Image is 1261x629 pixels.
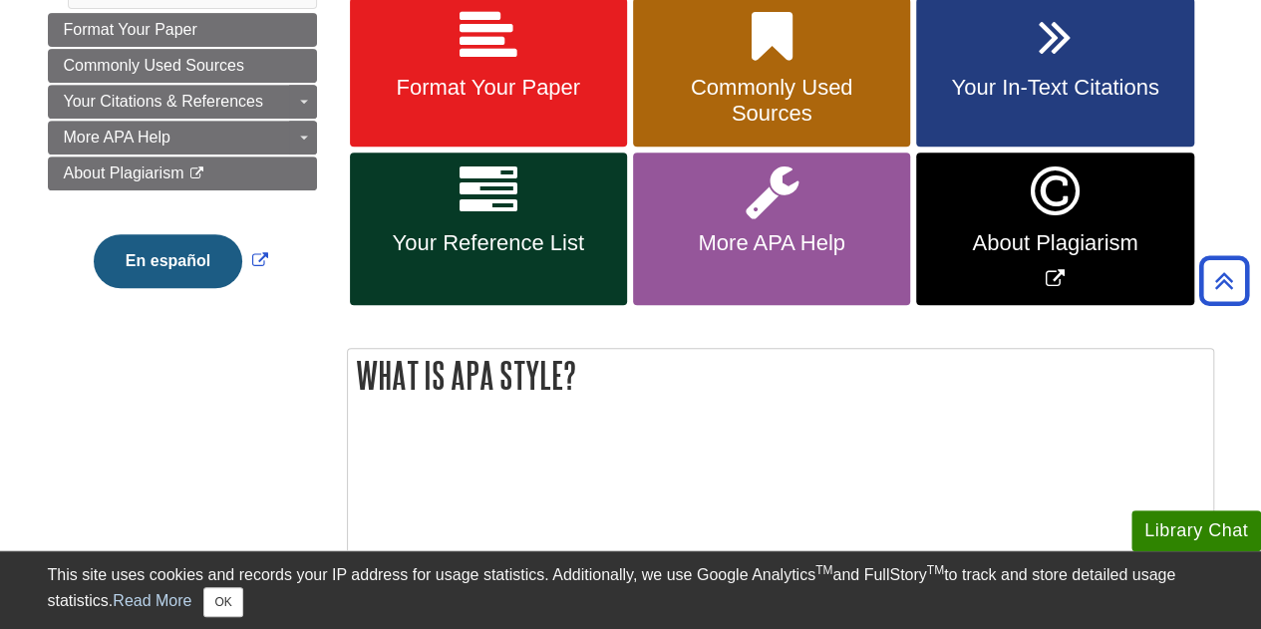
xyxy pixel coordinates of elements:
[1192,267,1256,294] a: Back to Top
[350,153,627,305] a: Your Reference List
[927,563,944,577] sup: TM
[64,129,170,146] span: More APA Help
[64,164,184,181] span: About Plagiarism
[648,230,895,256] span: More APA Help
[48,49,317,83] a: Commonly Used Sources
[188,167,205,180] i: This link opens in a new window
[348,349,1213,402] h2: What is APA Style?
[365,230,612,256] span: Your Reference List
[48,157,317,190] a: About Plagiarism
[815,563,832,577] sup: TM
[64,93,263,110] span: Your Citations & References
[633,153,910,305] a: More APA Help
[94,234,242,288] button: En español
[89,252,273,269] a: Link opens in new window
[931,230,1178,256] span: About Plagiarism
[365,75,612,101] span: Format Your Paper
[64,57,244,74] span: Commonly Used Sources
[48,563,1214,617] div: This site uses cookies and records your IP address for usage statistics. Additionally, we use Goo...
[203,587,242,617] button: Close
[64,21,197,38] span: Format Your Paper
[648,75,895,127] span: Commonly Used Sources
[1131,510,1261,551] button: Library Chat
[916,153,1193,305] a: Link opens in new window
[48,13,317,47] a: Format Your Paper
[48,121,317,155] a: More APA Help
[48,85,317,119] a: Your Citations & References
[113,592,191,609] a: Read More
[931,75,1178,101] span: Your In-Text Citations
